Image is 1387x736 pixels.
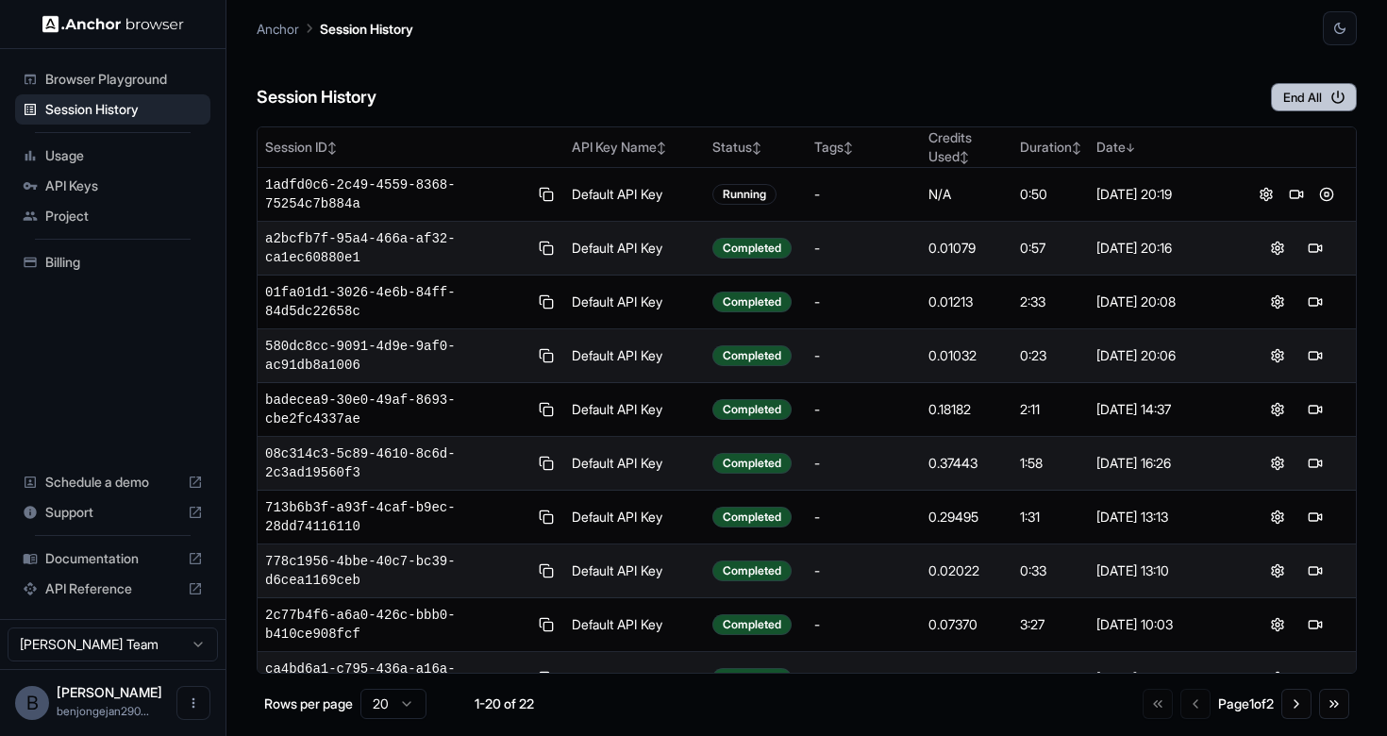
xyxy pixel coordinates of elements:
div: Session ID [265,138,557,157]
span: benjongejan2903@gmail.com [57,704,149,718]
div: 0.02022 [928,561,1004,580]
span: API Reference [45,579,180,598]
div: 2:11 [1020,400,1081,419]
span: badecea9-30e0-49af-8693-cbe2fc4337ae [265,391,528,428]
span: ↕ [844,141,853,155]
p: Session History [320,19,413,39]
td: Default API Key [564,168,704,222]
div: 1:31 [1020,508,1081,527]
p: Rows per page [264,694,353,713]
div: Project [15,201,210,231]
div: 2:33 [1020,293,1081,311]
div: 1-20 of 22 [457,694,551,713]
div: Schedule a demo [15,467,210,497]
div: Running [712,184,777,205]
span: 01fa01d1-3026-4e6b-84ff-84d5dc22658c [265,283,528,321]
div: 0.37443 [928,454,1004,473]
div: - [814,400,913,419]
td: Default API Key [564,383,704,437]
div: N/A [928,185,1004,204]
div: Completed [712,560,792,581]
span: Documentation [45,549,180,568]
div: - [814,239,913,258]
div: Status [712,138,800,157]
td: Default API Key [564,598,704,652]
div: Completed [712,238,792,259]
td: Default API Key [564,544,704,598]
div: [DATE] 14:37 [1096,400,1228,419]
span: Project [45,207,203,226]
div: Credits Used [928,128,1004,166]
div: 0:57 [1020,239,1081,258]
div: - [814,615,913,634]
span: a2bcfb7f-95a4-466a-af32-ca1ec60880e1 [265,229,528,267]
span: 1adfd0c6-2c49-4559-8368-75254c7b884a [265,176,528,213]
div: Page 1 of 2 [1218,694,1274,713]
div: 3:27 [1020,615,1081,634]
td: Default API Key [564,652,704,706]
span: 580dc8cc-9091-4d9e-9af0-ac91db8a1006 [265,337,528,375]
div: Tags [814,138,913,157]
div: 0.01032 [928,346,1004,365]
div: API Reference [15,574,210,604]
div: Completed [712,292,792,312]
div: [DATE] 20:16 [1096,239,1228,258]
div: [DATE] 20:08 [1096,293,1228,311]
div: Completed [712,668,792,689]
span: Usage [45,146,203,165]
nav: breadcrumb [257,18,413,39]
div: Date [1096,138,1228,157]
span: Schedule a demo [45,473,180,492]
span: 713b6b3f-a93f-4caf-b9ec-28dd74116110 [265,498,528,536]
span: Browser Playground [45,70,203,89]
div: API Key Name [572,138,696,157]
span: 2c77b4f6-a6a0-426c-bbb0-b410ce908fcf [265,606,528,644]
div: - [814,346,913,365]
span: 778c1956-4bbe-40c7-bc39-d6cea1169ceb [265,552,528,590]
div: Completed [712,345,792,366]
div: [DATE] 20:19 [1096,185,1228,204]
div: Usage [15,141,210,171]
div: Support [15,497,210,527]
div: [DATE] 13:10 [1096,561,1228,580]
img: Anchor Logo [42,15,184,33]
span: API Keys [45,176,203,195]
div: 0:50 [1020,185,1081,204]
div: Billing [15,247,210,277]
div: 0.29495 [928,508,1004,527]
div: 1:58 [1020,454,1081,473]
div: 0.18182 [928,400,1004,419]
span: Support [45,503,180,522]
td: Default API Key [564,222,704,276]
td: Default API Key [564,491,704,544]
div: - [814,454,913,473]
div: 0:16 [1020,669,1081,688]
span: ↕ [1072,141,1081,155]
div: - [814,669,913,688]
span: Session History [45,100,203,119]
div: 0.01213 [928,293,1004,311]
span: ↓ [1126,141,1135,155]
div: [DATE] 20:06 [1096,346,1228,365]
div: 0.02182 [928,669,1004,688]
div: Completed [712,399,792,420]
td: Default API Key [564,276,704,329]
div: - [814,508,913,527]
div: Browser Playground [15,64,210,94]
div: Duration [1020,138,1081,157]
div: [DATE] 13:13 [1096,508,1228,527]
div: B [15,686,49,720]
div: [DATE] 16:26 [1096,454,1228,473]
span: ↕ [327,141,337,155]
span: ↕ [752,141,761,155]
div: Completed [712,453,792,474]
button: Open menu [176,686,210,720]
span: ↕ [657,141,666,155]
p: Anchor [257,19,299,39]
span: 08c314c3-5c89-4610-8c6d-2c3ad19560f3 [265,444,528,482]
div: - [814,561,913,580]
div: 0.07370 [928,615,1004,634]
button: End All [1271,83,1357,111]
td: Default API Key [564,437,704,491]
div: 0:33 [1020,561,1081,580]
